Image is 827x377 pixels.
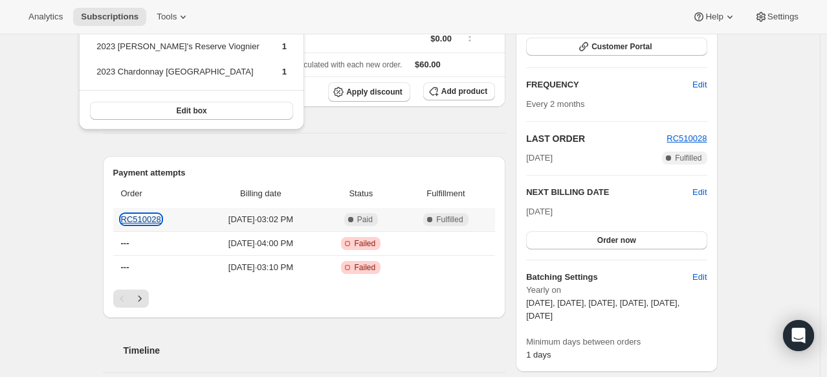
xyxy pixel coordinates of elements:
h2: Payment attempts [113,166,496,179]
span: Status [325,187,397,200]
span: Analytics [28,12,63,22]
span: Edit [692,78,707,91]
span: 1 [282,41,287,51]
span: Tools [157,12,177,22]
button: Next [131,290,149,308]
span: Add product [441,86,487,97]
button: Customer Portal [526,38,707,56]
button: Edit [692,186,707,199]
span: 1 days [526,350,551,360]
span: Fulfillment [404,187,487,200]
button: Edit box [90,102,293,120]
span: Fulfilled [436,214,463,225]
span: Failed [354,238,375,249]
span: Failed [354,262,375,273]
span: [DATE] · 04:00 PM [204,237,318,250]
span: [DATE] [526,207,553,216]
th: Order [113,179,200,208]
span: Fulfilled [675,153,701,163]
button: Edit [685,267,714,288]
span: Customer Portal [591,41,652,52]
button: Settings [747,8,806,26]
span: Edit box [176,106,206,116]
span: [DATE] · 03:02 PM [204,213,318,226]
button: Shipping actions [459,30,480,44]
h2: LAST ORDER [526,132,667,145]
span: Apply discount [346,87,402,97]
button: Subscriptions [73,8,146,26]
h2: NEXT BILLING DATE [526,186,692,199]
span: Help [705,12,723,22]
span: Minimum days between orders [526,336,707,348]
span: --- [121,262,129,272]
span: Every 2 months [526,99,584,109]
button: Edit [685,74,714,95]
span: Edit [692,271,707,284]
span: Settings [767,12,799,22]
span: --- [121,238,129,248]
h2: Timeline [124,344,506,357]
h6: Batching Settings [526,271,692,284]
span: Order now [597,235,636,246]
h2: FREQUENCY [526,78,692,91]
button: Apply discount [328,82,410,102]
span: [DATE] · 03:10 PM [204,261,318,274]
a: RC510028 [121,214,161,224]
a: RC510028 [667,133,707,143]
span: Subscriptions [81,12,138,22]
button: Help [685,8,744,26]
span: Billing date [204,187,318,200]
span: 1 [282,67,287,76]
button: Analytics [21,8,71,26]
span: $60.00 [415,60,441,69]
span: [DATE] [526,152,553,165]
button: Tools [149,8,197,26]
span: Yearly on [526,284,707,297]
td: 2023 [PERSON_NAME]'s Reserve Viognier [96,40,260,63]
span: [DATE], [DATE], [DATE], [DATE], [DATE], [DATE] [526,298,679,321]
button: RC510028 [667,132,707,145]
span: Paid [357,214,373,225]
td: 2023 Chardonnay [GEOGRAPHIC_DATA] [96,65,260,89]
button: Add product [423,82,495,100]
button: Order now [526,231,707,249]
span: $0.00 [430,34,452,43]
div: Open Intercom Messenger [783,320,814,351]
nav: Pagination [113,290,496,308]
